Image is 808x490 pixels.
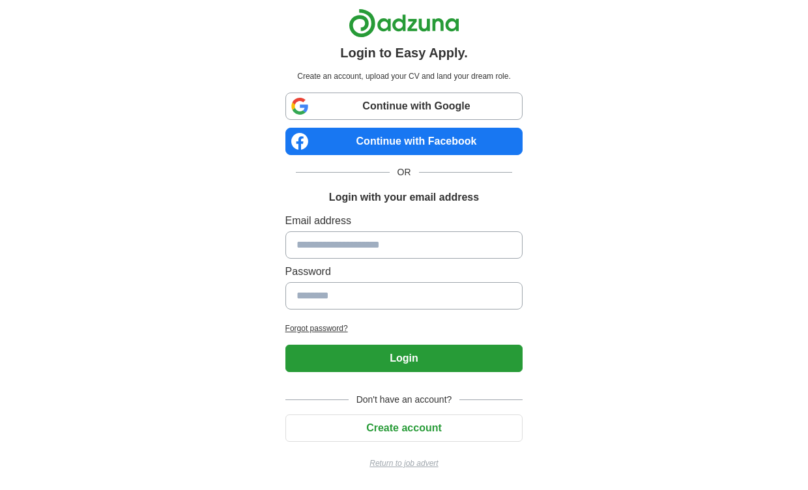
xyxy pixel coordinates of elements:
button: Login [285,345,523,372]
a: Continue with Facebook [285,128,523,155]
label: Email address [285,213,523,229]
button: Create account [285,414,523,442]
h1: Login to Easy Apply. [340,43,468,63]
h1: Login with your email address [329,190,479,205]
a: Return to job advert [285,457,523,469]
span: Don't have an account? [349,393,460,407]
img: Adzuna logo [349,8,459,38]
a: Forgot password? [285,323,523,334]
p: Create an account, upload your CV and land your dream role. [288,70,521,82]
span: OR [390,166,419,179]
a: Continue with Google [285,93,523,120]
label: Password [285,264,523,280]
a: Create account [285,422,523,433]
